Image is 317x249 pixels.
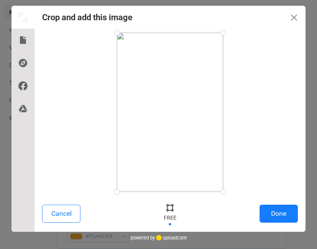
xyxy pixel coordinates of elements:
div: Google Drive [11,97,34,120]
a: uploadcare [155,235,187,241]
div: Crop and add this image [42,13,132,22]
div: Direct Link [11,52,34,74]
button: Done [260,205,298,223]
div: Local Files [11,29,34,52]
div: Preview [11,6,34,29]
button: Close [283,6,306,29]
div: powered by [131,232,187,243]
div: Facebook [11,74,34,97]
button: Cancel [42,205,80,223]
